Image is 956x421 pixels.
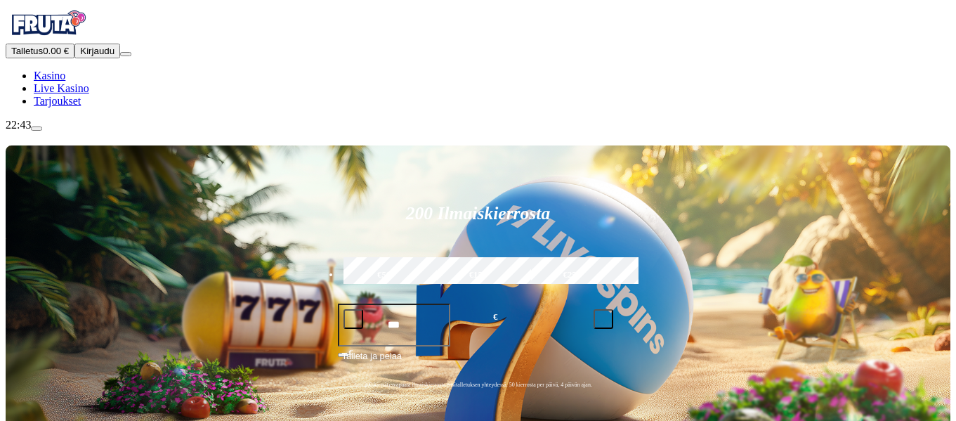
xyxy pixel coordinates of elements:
button: menu [120,52,131,56]
span: € [349,348,353,356]
label: €250 [528,255,616,296]
a: Kasino [34,70,65,82]
img: Fruta [6,6,90,41]
button: Talletusplus icon0.00 € [6,44,74,58]
span: 22:43 [6,119,31,131]
label: €50 [340,255,428,296]
button: live-chat [31,127,42,131]
span: € [493,311,497,324]
button: Talleta ja pelaa [338,349,619,375]
span: 0.00 € [43,46,69,56]
button: Kirjaudu [74,44,120,58]
button: minus icon [343,309,363,329]
a: Live Kasino [34,82,89,94]
span: Talletus [11,46,43,56]
a: Tarjoukset [34,95,81,107]
nav: Main menu [6,70,950,108]
span: Talleta ja pelaa [342,349,402,375]
span: Kirjaudu [80,46,114,56]
nav: Primary [6,6,950,108]
button: plus icon [594,309,613,329]
label: €150 [433,255,522,296]
a: Fruta [6,31,90,43]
